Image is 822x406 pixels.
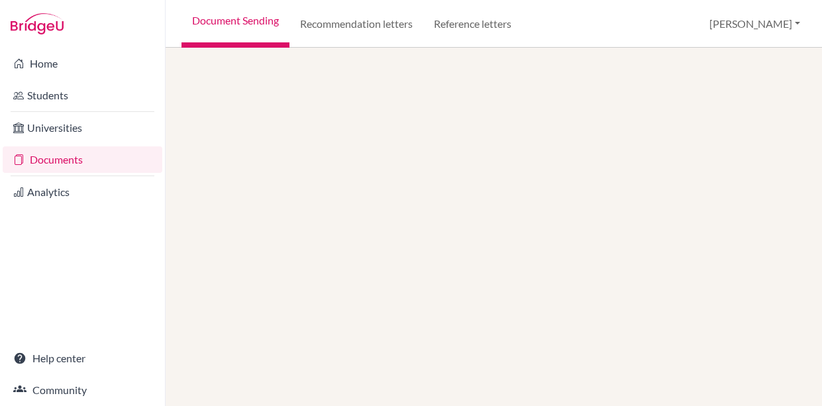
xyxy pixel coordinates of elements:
[3,82,162,109] a: Students
[3,115,162,141] a: Universities
[3,377,162,403] a: Community
[11,13,64,34] img: Bridge-U
[703,11,806,36] button: [PERSON_NAME]
[3,50,162,77] a: Home
[3,146,162,173] a: Documents
[3,345,162,372] a: Help center
[3,179,162,205] a: Analytics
